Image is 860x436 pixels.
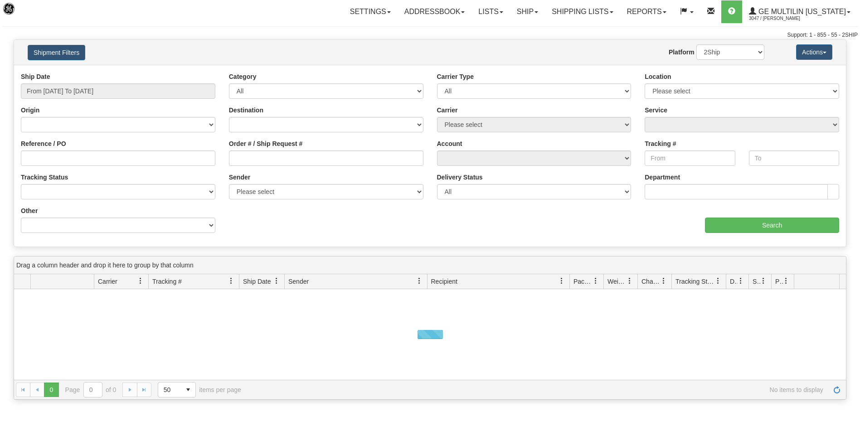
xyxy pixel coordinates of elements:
[710,273,726,289] a: Tracking Status filter column settings
[778,273,794,289] a: Pickup Status filter column settings
[21,106,39,115] label: Origin
[412,273,427,289] a: Sender filter column settings
[2,2,49,25] img: logo3047.jpg
[742,0,857,23] a: GE Multilin [US_STATE] 3047 / [PERSON_NAME]
[431,277,457,286] span: Recipient
[181,383,195,397] span: select
[2,31,858,39] div: Support: 1 - 855 - 55 - 2SHIP
[398,0,472,23] a: Addressbook
[645,173,680,182] label: Department
[243,277,271,286] span: Ship Date
[98,277,117,286] span: Carrier
[254,386,823,393] span: No items to display
[471,0,510,23] a: Lists
[749,14,817,23] span: 3047 / [PERSON_NAME]
[675,277,715,286] span: Tracking Status
[288,277,309,286] span: Sender
[21,173,68,182] label: Tracking Status
[437,106,458,115] label: Carrier
[756,8,846,15] span: GE Multilin [US_STATE]
[753,277,760,286] span: Shipment Issues
[607,277,627,286] span: Weight
[588,273,603,289] a: Packages filter column settings
[437,173,483,182] label: Delivery Status
[749,150,839,166] input: To
[641,277,661,286] span: Charge
[158,382,241,397] span: items per page
[730,277,738,286] span: Delivery Status
[669,48,695,57] label: Platform
[21,206,38,215] label: Other
[158,382,196,397] span: Page sizes drop down
[756,273,771,289] a: Shipment Issues filter column settings
[437,72,474,81] label: Carrier Type
[705,218,839,233] input: Search
[343,0,398,23] a: Settings
[645,139,676,148] label: Tracking #
[645,150,735,166] input: From
[44,383,58,397] span: Page 0
[229,173,250,182] label: Sender
[733,273,748,289] a: Delivery Status filter column settings
[656,273,671,289] a: Charge filter column settings
[224,273,239,289] a: Tracking # filter column settings
[21,72,50,81] label: Ship Date
[545,0,620,23] a: Shipping lists
[164,385,175,394] span: 50
[645,106,667,115] label: Service
[229,72,257,81] label: Category
[622,273,637,289] a: Weight filter column settings
[775,277,783,286] span: Pickup Status
[796,44,832,60] button: Actions
[620,0,673,23] a: Reports
[554,273,569,289] a: Recipient filter column settings
[269,273,284,289] a: Ship Date filter column settings
[573,277,593,286] span: Packages
[830,383,844,397] a: Refresh
[510,0,545,23] a: Ship
[65,382,117,397] span: Page of 0
[152,277,182,286] span: Tracking #
[229,139,303,148] label: Order # / Ship Request #
[645,72,671,81] label: Location
[21,139,66,148] label: Reference / PO
[229,106,263,115] label: Destination
[28,45,85,60] button: Shipment Filters
[14,257,846,274] div: grid grouping header
[437,139,462,148] label: Account
[133,273,148,289] a: Carrier filter column settings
